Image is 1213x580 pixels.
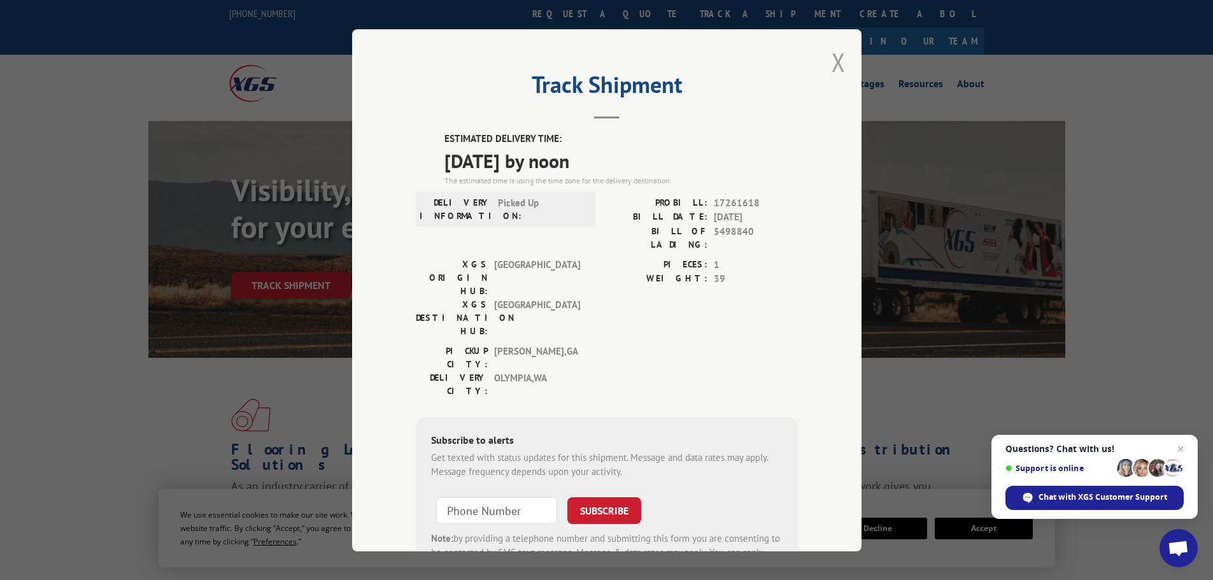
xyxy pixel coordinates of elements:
label: BILL DATE: [607,210,707,225]
div: Get texted with status updates for this shipment. Message and data rates may apply. Message frequ... [431,450,783,479]
span: 39 [714,272,798,286]
label: PROBILL: [607,195,707,210]
label: PICKUP CITY: [416,344,488,371]
label: DELIVERY INFORMATION: [420,195,492,222]
span: 17261618 [714,195,798,210]
button: SUBSCRIBE [567,497,641,523]
span: 1 [714,257,798,272]
span: [GEOGRAPHIC_DATA] [494,257,580,297]
span: [GEOGRAPHIC_DATA] [494,297,580,337]
span: [DATE] by noon [444,146,798,174]
button: Close modal [832,45,846,79]
span: OLYMPIA , WA [494,371,580,397]
label: XGS DESTINATION HUB: [416,297,488,337]
span: Close chat [1173,441,1188,456]
label: ESTIMATED DELIVERY TIME: [444,132,798,146]
h2: Track Shipment [416,76,798,100]
span: [DATE] [714,210,798,225]
label: XGS ORIGIN HUB: [416,257,488,297]
span: Chat with XGS Customer Support [1039,492,1167,503]
div: by providing a telephone number and submitting this form you are consenting to be contacted by SM... [431,531,783,574]
input: Phone Number [436,497,557,523]
div: The estimated time is using the time zone for the delivery destination. [444,174,798,186]
label: PIECES: [607,257,707,272]
div: Chat with XGS Customer Support [1005,486,1184,510]
label: DELIVERY CITY: [416,371,488,397]
span: Support is online [1005,463,1112,473]
label: WEIGHT: [607,272,707,286]
strong: Note: [431,532,453,544]
span: [PERSON_NAME] , GA [494,344,580,371]
div: Open chat [1160,529,1198,567]
span: Picked Up [498,195,584,222]
span: 5498840 [714,224,798,251]
span: Questions? Chat with us! [1005,444,1184,454]
label: BILL OF LADING: [607,224,707,251]
div: Subscribe to alerts [431,432,783,450]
